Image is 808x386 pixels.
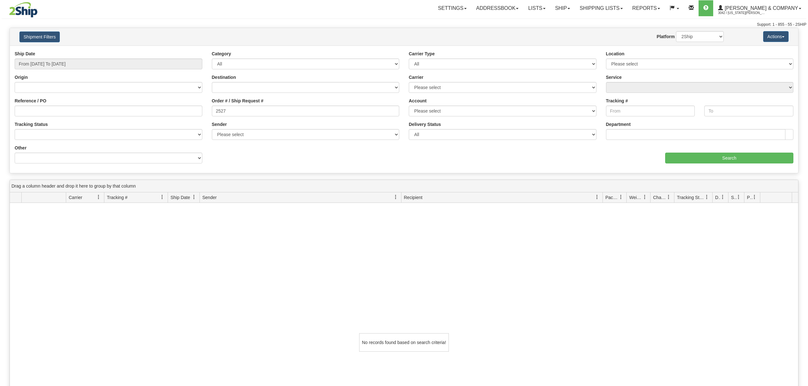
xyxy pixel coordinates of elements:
[639,192,650,203] a: Weight filter column settings
[550,0,575,16] a: Ship
[793,161,807,225] iframe: chat widget
[713,0,806,16] a: [PERSON_NAME] & Company 3042 / [US_STATE][PERSON_NAME]
[763,31,789,42] button: Actions
[628,0,665,16] a: Reports
[718,10,766,16] span: 3042 / [US_STATE][PERSON_NAME]
[171,194,190,201] span: Ship Date
[212,121,227,128] label: Sender
[107,194,128,201] span: Tracking #
[2,22,806,27] div: Support: 1 - 855 - 55 - 2SHIP
[390,192,401,203] a: Sender filter column settings
[723,5,798,11] span: [PERSON_NAME] & Company
[605,194,619,201] span: Packages
[19,31,60,42] button: Shipment Filters
[653,194,666,201] span: Charge
[747,194,752,201] span: Pickup Status
[15,121,48,128] label: Tracking Status
[471,0,524,16] a: Addressbook
[212,51,231,57] label: Category
[404,194,422,201] span: Recipient
[523,0,550,16] a: Lists
[606,51,624,57] label: Location
[606,106,695,116] input: From
[657,33,675,40] label: Platform
[606,121,631,128] label: Department
[665,153,793,163] input: Search
[15,98,46,104] label: Reference / PO
[409,98,427,104] label: Account
[701,192,712,203] a: Tracking Status filter column settings
[15,51,35,57] label: Ship Date
[212,74,236,80] label: Destination
[2,2,45,18] img: logo3042.jpg
[212,98,264,104] label: Order # / Ship Request #
[592,192,603,203] a: Recipient filter column settings
[575,0,627,16] a: Shipping lists
[433,0,471,16] a: Settings
[15,74,28,80] label: Origin
[202,194,217,201] span: Sender
[409,74,423,80] label: Carrier
[93,192,104,203] a: Carrier filter column settings
[157,192,168,203] a: Tracking # filter column settings
[10,180,798,192] div: grid grouping header
[663,192,674,203] a: Charge filter column settings
[715,194,721,201] span: Delivery Status
[731,194,736,201] span: Shipment Issues
[606,74,622,80] label: Service
[359,333,449,352] div: No records found based on search criteria!
[677,194,705,201] span: Tracking Status
[629,194,643,201] span: Weight
[69,194,82,201] span: Carrier
[704,106,793,116] input: To
[15,145,26,151] label: Other
[409,121,441,128] label: Delivery Status
[606,98,628,104] label: Tracking #
[189,192,199,203] a: Ship Date filter column settings
[717,192,728,203] a: Delivery Status filter column settings
[749,192,760,203] a: Pickup Status filter column settings
[616,192,626,203] a: Packages filter column settings
[409,51,435,57] label: Carrier Type
[733,192,744,203] a: Shipment Issues filter column settings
